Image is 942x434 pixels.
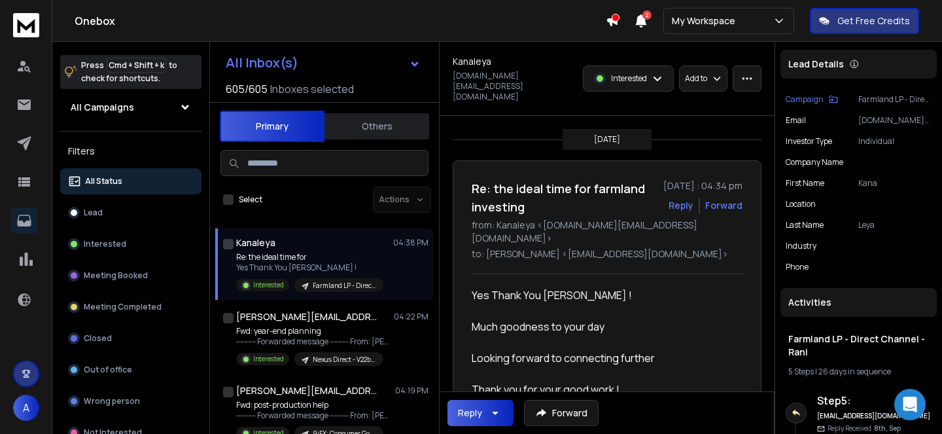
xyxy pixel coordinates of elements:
button: Wrong person [60,388,201,414]
p: Lead [84,208,103,218]
button: Lead [60,200,201,226]
div: Reply [458,407,482,420]
p: Fwd: post-production help [236,400,393,410]
p: Fwd: year-end planning [236,326,393,336]
button: All Inbox(s) [215,50,431,76]
p: Nexus Direct - V22b Messaging - Q4/Giving [DATE] planning - retarget [313,355,375,365]
button: Others [324,112,429,141]
p: industry [786,241,816,251]
span: 26 days in sequence [818,366,891,377]
button: Primary [220,111,324,142]
h6: Step 5 : [817,393,932,408]
p: First Name [786,178,824,189]
p: to: [PERSON_NAME] <[EMAIL_ADDRESS][DOMAIN_NAME]> [472,247,742,261]
button: Interested [60,231,201,257]
p: Interested [84,239,126,249]
p: [DOMAIN_NAME][EMAIL_ADDRESS][DOMAIN_NAME] [858,115,932,126]
div: | [788,367,929,377]
p: Kana [858,178,932,189]
p: Wrong person [84,396,140,407]
p: location [786,199,816,209]
button: Meeting Booked [60,262,201,289]
p: Interested [611,73,647,84]
p: My Workspace [672,14,741,27]
p: Closed [84,333,112,344]
h3: Inboxes selected [270,81,354,97]
p: [DOMAIN_NAME][EMAIL_ADDRESS][DOMAIN_NAME] [453,71,575,102]
button: Forward [524,400,599,426]
p: 04:22 PM [394,312,428,322]
p: Company Name [786,157,843,168]
button: Meeting Completed [60,294,201,320]
span: 605 / 605 [226,81,268,97]
div: Activities [780,288,937,317]
button: Out of office [60,357,201,383]
label: Select [239,194,262,205]
span: 8th, Sep [874,424,901,433]
p: Reply Received [828,424,901,433]
p: Investor Type [786,136,832,147]
button: Closed [60,325,201,352]
p: Interested [253,354,284,364]
button: Reply [669,199,693,212]
p: Meeting Completed [84,302,162,312]
h3: Filters [60,142,201,160]
p: Interested [253,280,284,290]
p: Out of office [84,365,132,375]
div: Forward [705,199,742,212]
p: Lead Details [788,58,844,71]
p: Re: the ideal time for [236,252,383,262]
p: Last Name [786,220,824,230]
button: All Status [60,168,201,194]
p: Add to [685,73,707,84]
img: logo [13,13,39,37]
h1: [PERSON_NAME][EMAIL_ADDRESS][DOMAIN_NAME] [236,310,380,323]
p: 04:38 PM [393,238,428,248]
button: A [13,395,39,421]
span: Cmd + Shift + k [107,58,166,73]
p: Meeting Booked [84,270,148,281]
h1: Kanaleya [453,55,491,68]
p: Individual [858,136,932,147]
h6: [EMAIL_ADDRESS][DOMAIN_NAME] [817,411,932,421]
h1: All Inbox(s) [226,56,298,69]
p: Get Free Credits [837,14,910,27]
p: Phone [786,262,809,272]
span: 2 [642,10,652,20]
p: Email [786,115,806,126]
h1: [PERSON_NAME][EMAIL_ADDRESS][DOMAIN_NAME] [236,384,380,397]
p: Press to check for shortcuts. [81,59,177,85]
div: Thank you for your good work ! [472,382,732,397]
button: Reply [447,400,514,426]
p: Campaign [786,94,824,105]
div: Open Intercom Messenger [894,389,926,420]
span: 5 Steps [788,366,814,377]
p: [DATE] [594,134,620,145]
button: Get Free Credits [810,8,919,34]
p: from: Kanaleya <[DOMAIN_NAME][EMAIL_ADDRESS][DOMAIN_NAME]> [472,219,742,245]
p: [DATE] : 04:34 pm [663,179,742,192]
button: All Campaigns [60,94,201,120]
p: 04:19 PM [395,386,428,396]
h1: Kanaleya [236,236,275,249]
p: Farmland LP - Direct Channel - Rani [313,281,375,291]
div: Much goodness to your day [472,319,732,335]
p: All Status [85,176,122,187]
h1: Re: the ideal time for farmland investing [472,179,655,216]
div: Looking forward to connecting further [472,350,732,366]
p: Leya [858,220,932,230]
p: ---------- Forwarded message --------- From: [PERSON_NAME] [236,410,393,421]
h1: Onebox [75,13,606,29]
p: ---------- Forwarded message --------- From: [PERSON_NAME] [236,336,393,347]
button: Campaign [786,94,838,105]
div: Yes Thank You [PERSON_NAME] ! [472,287,732,303]
p: Yes Thank You [PERSON_NAME] ! [236,262,383,273]
h1: All Campaigns [71,101,134,114]
p: Farmland LP - Direct Channel - Rani [858,94,932,105]
h1: Farmland LP - Direct Channel - Rani [788,333,929,359]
